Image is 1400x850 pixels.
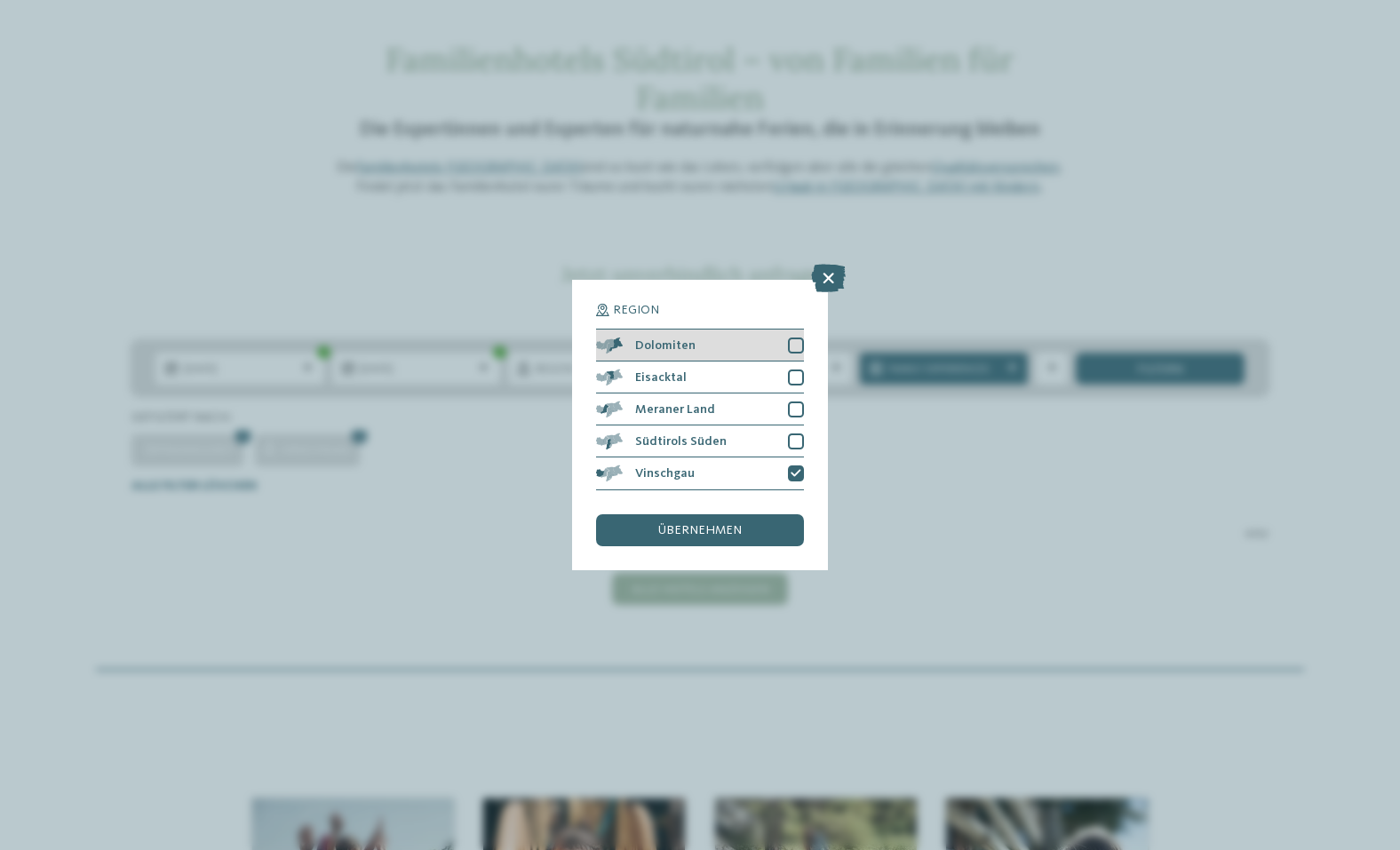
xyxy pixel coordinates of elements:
span: Südtirols Süden [635,435,727,448]
span: Region [613,304,659,316]
span: übernehmen [658,524,742,536]
span: Vinschgau [635,467,695,480]
span: Dolomiten [635,339,696,352]
span: Eisacktal [635,371,687,384]
span: Meraner Land [635,403,715,416]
